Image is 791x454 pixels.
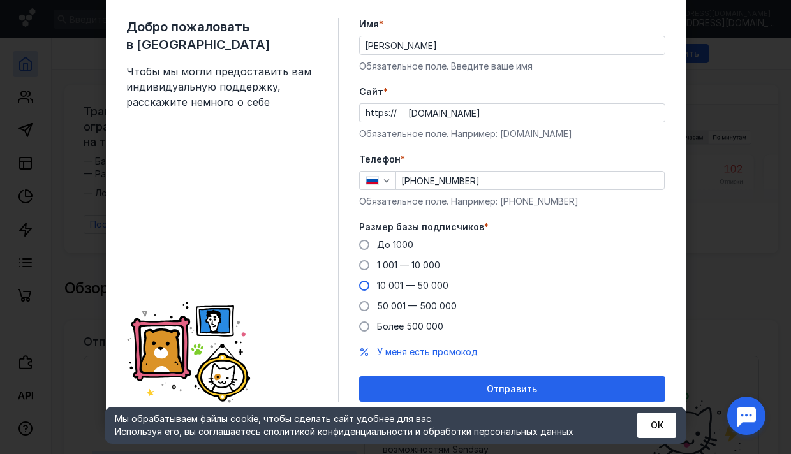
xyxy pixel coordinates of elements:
[115,413,606,438] div: Мы обрабатываем файлы cookie, чтобы сделать сайт удобнее для вас. Используя его, вы соглашаетесь c
[126,18,318,54] span: Добро пожаловать в [GEOGRAPHIC_DATA]
[359,85,383,98] span: Cайт
[359,376,665,402] button: Отправить
[377,280,448,291] span: 10 001 — 50 000
[377,321,443,332] span: Более 500 000
[359,221,484,233] span: Размер базы подписчиков
[359,60,665,73] div: Обязательное поле. Введите ваше имя
[359,153,401,166] span: Телефон
[359,195,665,208] div: Обязательное поле. Например: [PHONE_NUMBER]
[359,128,665,140] div: Обязательное поле. Например: [DOMAIN_NAME]
[269,426,573,437] a: политикой конфиденциальности и обработки персональных данных
[359,18,379,31] span: Имя
[126,64,318,110] span: Чтобы мы могли предоставить вам индивидуальную поддержку, расскажите немного о себе
[487,384,537,395] span: Отправить
[637,413,676,438] button: ОК
[377,300,457,311] span: 50 001 — 500 000
[377,346,478,358] button: У меня есть промокод
[377,239,413,250] span: До 1000
[377,346,478,357] span: У меня есть промокод
[377,260,440,270] span: 1 001 — 10 000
